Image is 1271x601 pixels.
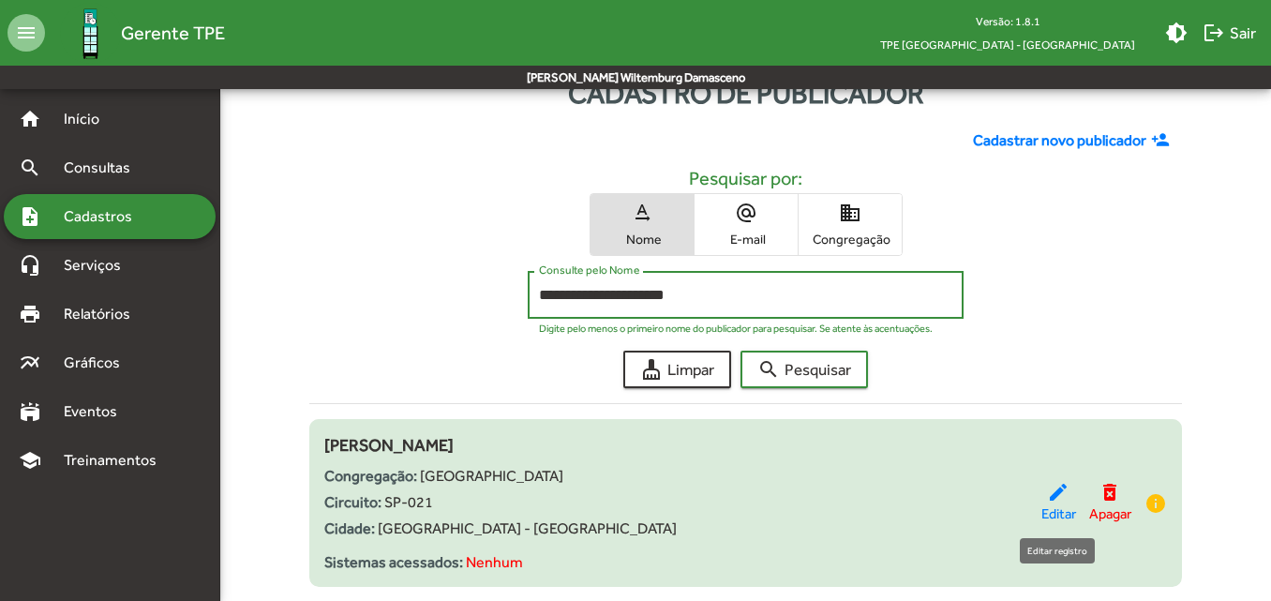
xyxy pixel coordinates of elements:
mat-icon: edit [1047,481,1069,503]
strong: Congregação: [324,467,417,485]
mat-icon: note_add [19,205,41,228]
span: Cadastros [52,205,157,228]
mat-icon: domain [839,202,861,224]
mat-icon: brightness_medium [1165,22,1188,44]
span: Início [52,108,127,130]
mat-icon: person_add [1151,130,1174,151]
div: Cadastro de publicador [220,72,1271,114]
span: TPE [GEOGRAPHIC_DATA] - [GEOGRAPHIC_DATA] [865,33,1150,56]
span: Apagar [1089,503,1131,525]
span: Congregação [803,231,897,248]
span: Nome [595,231,689,248]
span: Consultas [52,157,155,179]
span: [PERSON_NAME] [324,435,454,455]
mat-icon: logout [1203,22,1225,44]
strong: Sistemas acessados: [324,553,463,571]
span: Gerente TPE [121,18,225,48]
mat-icon: home [19,108,41,130]
mat-icon: text_rotation_none [631,202,653,224]
a: Gerente TPE [45,3,225,64]
span: Nenhum [466,553,523,571]
span: Serviços [52,254,146,277]
span: Sair [1203,16,1256,50]
mat-icon: print [19,303,41,325]
span: Relatórios [52,303,155,325]
img: Logo [60,3,121,64]
span: Editar [1041,503,1076,525]
div: Versão: 1.8.1 [865,9,1150,33]
mat-icon: alternate_email [735,202,757,224]
mat-icon: info [1144,492,1167,515]
span: Eventos [52,400,142,423]
mat-icon: menu [7,14,45,52]
mat-icon: stadium [19,400,41,423]
mat-icon: cleaning_services [640,358,663,381]
mat-icon: delete_forever [1099,481,1121,503]
h5: Pesquisar por: [324,167,1166,189]
mat-icon: headset_mic [19,254,41,277]
span: Treinamentos [52,449,179,472]
mat-icon: multiline_chart [19,352,41,374]
mat-hint: Digite pelo menos o primeiro nome do publicador para pesquisar. Se atente às acentuações. [539,323,933,334]
span: Gráficos [52,352,145,374]
mat-icon: school [19,449,41,472]
span: Cadastrar novo publicador [973,129,1146,152]
button: E-mail [695,194,798,255]
span: E-mail [699,231,793,248]
button: Limpar [623,351,731,388]
span: Limpar [640,353,714,386]
span: SP-021 [384,493,433,511]
span: [GEOGRAPHIC_DATA] [420,467,563,485]
button: Pesquisar [740,351,868,388]
span: Pesquisar [757,353,851,386]
button: Nome [591,194,694,255]
mat-icon: search [757,358,780,381]
strong: Cidade: [324,519,375,537]
span: [GEOGRAPHIC_DATA] - [GEOGRAPHIC_DATA] [378,519,677,537]
mat-icon: search [19,157,41,179]
strong: Circuito: [324,493,381,511]
button: Congregação [799,194,902,255]
button: Sair [1195,16,1264,50]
